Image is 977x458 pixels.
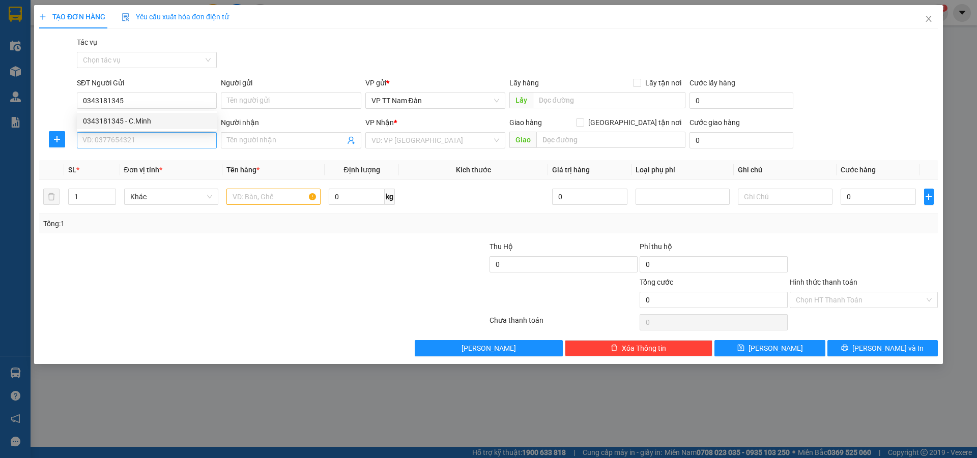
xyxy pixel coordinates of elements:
[347,136,355,144] span: user-add
[456,166,491,174] span: Kích thước
[83,115,211,127] div: 0343181345 - C.Minh
[790,278,857,286] label: Hình thức thanh toán
[611,344,618,352] span: delete
[19,74,70,96] strong: PHIẾU GỬI HÀNG
[737,344,744,352] span: save
[509,92,533,108] span: Lấy
[489,315,639,332] div: Chưa thanh toán
[509,79,539,87] span: Lấy hàng
[122,13,229,21] span: Yêu cầu xuất hóa đơn điện tử
[39,13,105,21] span: TẠO ĐƠN HÀNG
[689,118,740,127] label: Cước giao hàng
[641,77,685,88] span: Lấy tận nơi
[552,166,590,174] span: Giá trị hàng
[914,5,943,34] button: Close
[365,118,394,127] span: VP Nhận
[124,166,162,174] span: Đơn vị tính
[371,93,499,108] span: VP TT Nam Đàn
[841,344,848,352] span: printer
[77,77,217,88] div: SĐT Người Gửi
[226,166,260,174] span: Tên hàng
[77,113,217,129] div: 0343181345 - C.Minh
[221,117,361,128] div: Người nhận
[734,160,836,180] th: Ghi chú
[622,343,666,354] span: Xóa Thông tin
[221,77,361,88] div: Người gửi
[852,343,924,354] span: [PERSON_NAME] và In
[924,189,934,205] button: plus
[714,340,825,356] button: save[PERSON_NAME]
[490,242,513,251] span: Thu Hộ
[4,42,6,93] img: logo
[77,38,97,46] label: Tác vụ
[631,160,734,180] th: Loại phụ phí
[39,13,46,20] span: plus
[749,343,803,354] span: [PERSON_NAME]
[12,10,76,32] strong: HÃNG XE HẢI HOÀNG GIA
[536,132,685,148] input: Dọc đường
[584,117,685,128] span: [GEOGRAPHIC_DATA] tận nơi
[226,189,321,205] input: VD: Bàn, Ghế
[509,118,542,127] span: Giao hàng
[365,77,505,88] div: VP gửi
[509,132,536,148] span: Giao
[43,189,60,205] button: delete
[689,132,793,148] input: Cước giao hàng
[122,13,130,21] img: icon
[49,131,65,147] button: plus
[343,166,380,174] span: Định lượng
[925,193,933,201] span: plus
[640,241,788,256] div: Phí thu hộ
[640,278,673,286] span: Tổng cước
[565,340,713,356] button: deleteXóa Thông tin
[385,189,395,205] span: kg
[43,218,377,229] div: Tổng: 1
[130,189,212,204] span: Khác
[689,93,793,109] input: Cước lấy hàng
[689,79,735,87] label: Cước lấy hàng
[552,189,628,205] input: 0
[7,34,80,60] span: 42 [PERSON_NAME] - Vinh - [GEOGRAPHIC_DATA]
[462,343,516,354] span: [PERSON_NAME]
[68,166,76,174] span: SL
[415,340,563,356] button: [PERSON_NAME]
[925,15,933,23] span: close
[49,135,65,143] span: plus
[533,92,685,108] input: Dọc đường
[738,189,832,205] input: Ghi Chú
[827,340,938,356] button: printer[PERSON_NAME] và In
[841,166,876,174] span: Cước hàng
